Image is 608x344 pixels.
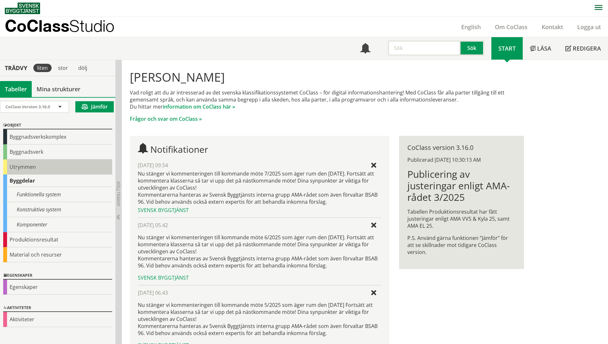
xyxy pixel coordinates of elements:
[3,280,112,295] div: Egenskaper
[138,207,381,214] div: Svensk Byggtjänst
[3,217,112,232] div: Komponenter
[360,44,371,54] span: Notifikationer
[407,168,515,203] h1: Publicering av justeringar enligt AMA-rådet 3/2025
[1,64,31,71] div: Trädvy
[407,234,515,256] p: P.S. Använd gärna funktionen ”Jämför” för att se skillnader mot tidigare CoClass version.
[3,272,112,280] div: Egenskaper
[407,156,515,163] div: Publicerad [DATE] 10:30:13 AM
[163,103,235,110] a: information om CoClass här »
[3,175,112,187] div: Byggdelar
[138,301,381,337] p: Nu stänger vi kommenteringen till kommande möte 5/2025 som äger rum den [DATE] Fortsätt att komme...
[69,16,114,35] span: Studio
[138,162,168,169] span: [DATE] 09.54
[3,232,112,247] div: Produktionsresultat
[5,22,114,29] p: CoClass
[488,23,535,31] a: Om CoClass
[388,40,461,56] input: Sök
[3,304,112,312] div: Aktiviteter
[3,202,112,217] div: Konstruktiva system
[3,187,112,202] div: Funktionella system
[130,89,524,110] p: Vad roligt att du är intresserad av det svenska klassifikationssystemet CoClass – för digital inf...
[5,104,50,110] span: CoClass Version 3.16.0
[3,129,112,144] div: Byggnadsverkskomplex
[491,37,523,60] a: Start
[407,208,515,229] p: Tabellen Produktionsresultat har fått justeringar enligt AMA VVS & Kyla 25, samt AMA EL 25.
[498,45,516,52] span: Start
[570,23,608,31] a: Logga ut
[75,101,114,112] button: Jämför
[573,45,601,52] span: Redigera
[54,64,72,72] div: stor
[454,23,488,31] a: English
[3,144,112,160] div: Byggnadsverk
[130,115,202,122] a: Frågor och svar om CoClass »
[3,312,112,327] div: Aktiviteter
[138,289,168,296] span: [DATE] 06.43
[461,40,484,56] button: Sök
[74,64,91,72] div: dölj
[138,274,381,281] div: Svensk Byggtjänst
[138,222,168,229] span: [DATE] 05.42
[150,143,208,155] span: Notifikationer
[3,122,112,129] div: Objekt
[5,3,40,14] img: Svensk Byggtjänst
[32,81,85,97] a: Mina strukturer
[138,170,381,205] div: Nu stänger vi kommenteringen till kommande möte 7/2025 som äger rum den [DATE]. Fortsätt att komm...
[537,45,551,52] span: Läsa
[407,144,515,151] div: CoClass version 3.16.0
[523,37,558,60] a: Läsa
[5,17,128,37] a: CoClassStudio
[535,23,570,31] a: Kontakt
[558,37,608,60] a: Redigera
[130,70,524,84] h1: [PERSON_NAME]
[3,247,112,262] div: Material och resurser
[116,181,121,206] span: Dölj trädvy
[3,160,112,175] div: Utrymmen
[138,234,381,269] p: Nu stänger vi kommenteringen till kommande möte 6/2025 som äger rum den [DATE]. Fortsätt att komm...
[33,64,52,72] div: liten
